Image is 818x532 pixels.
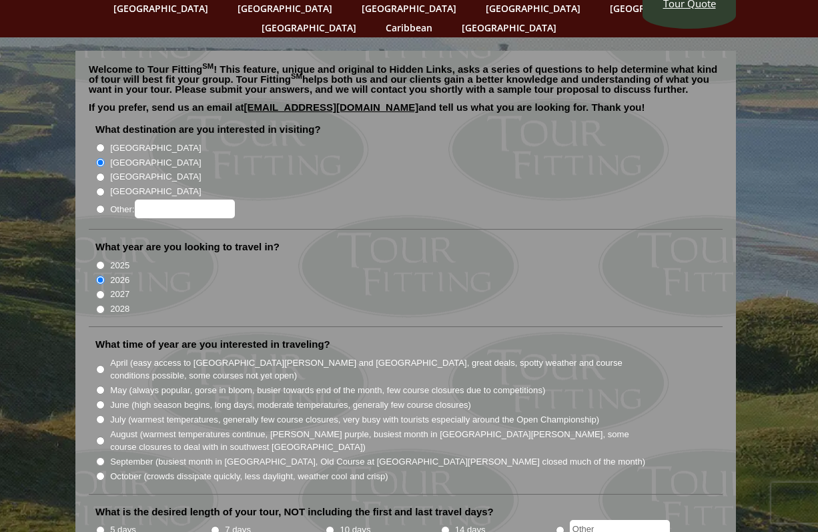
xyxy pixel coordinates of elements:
label: 2027 [110,288,129,301]
sup: SM [202,62,214,70]
label: 2025 [110,259,129,272]
a: [GEOGRAPHIC_DATA] [255,18,363,37]
label: [GEOGRAPHIC_DATA] [110,142,201,155]
label: What is the desired length of your tour, NOT including the first and last travel days? [95,505,494,519]
label: July (warmest temperatures, generally few course closures, very busy with tourists especially aro... [110,413,599,427]
label: June (high season begins, long days, moderate temperatures, generally few course closures) [110,398,471,412]
p: If you prefer, send us an email at and tell us what you are looking for. Thank you! [89,102,723,122]
label: 2026 [110,274,129,287]
sup: SM [291,72,302,80]
label: April (easy access to [GEOGRAPHIC_DATA][PERSON_NAME] and [GEOGRAPHIC_DATA], great deals, spotty w... [110,356,647,382]
p: Welcome to Tour Fitting ! This feature, unique and original to Hidden Links, asks a series of que... [89,64,723,94]
label: September (busiest month in [GEOGRAPHIC_DATA], Old Course at [GEOGRAPHIC_DATA][PERSON_NAME] close... [110,455,645,469]
a: [GEOGRAPHIC_DATA] [455,18,563,37]
a: Caribbean [379,18,439,37]
input: Other: [135,200,235,218]
label: October (crowds dissipate quickly, less daylight, weather cool and crisp) [110,470,388,483]
label: [GEOGRAPHIC_DATA] [110,185,201,198]
label: 2028 [110,302,129,316]
label: [GEOGRAPHIC_DATA] [110,156,201,170]
a: [EMAIL_ADDRESS][DOMAIN_NAME] [244,101,419,113]
label: What year are you looking to travel in? [95,240,280,254]
label: What destination are you interested in visiting? [95,123,321,136]
label: What time of year are you interested in traveling? [95,338,330,351]
label: May (always popular, gorse in bloom, busier towards end of the month, few course closures due to ... [110,384,545,397]
label: [GEOGRAPHIC_DATA] [110,170,201,184]
label: August (warmest temperatures continue, [PERSON_NAME] purple, busiest month in [GEOGRAPHIC_DATA][P... [110,428,647,454]
label: Other: [110,200,234,218]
